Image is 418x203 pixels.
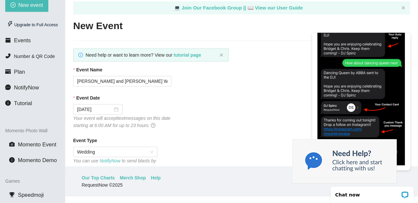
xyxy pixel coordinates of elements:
[14,37,31,44] span: Events
[18,1,43,9] span: New event
[401,6,405,10] button: close
[77,106,113,113] input: 09/13/2025
[86,52,201,58] span: Need help or want to learn more? View our
[14,84,39,91] span: NotifyNow
[174,5,180,10] span: laptop
[14,100,32,106] span: Tutorial
[5,18,60,31] div: Upgrade to Full Access
[73,76,171,86] input: Janet's and Mark's Wedding
[151,174,161,181] a: Help
[5,69,11,74] span: credit-card
[9,157,15,163] span: info-circle
[73,116,170,128] i: Your event will accept text messages on this date starting at 6:00 AM for up to 23 hours.
[151,123,155,128] span: question-circle
[18,192,44,198] span: Speedmoji
[248,5,303,10] a: laptop View our User Guide
[5,100,11,106] span: info-circle
[100,158,121,163] a: NotifyNow
[5,84,11,90] span: message
[73,157,157,172] div: You can use to send blasts by event type
[9,141,15,147] span: camera
[76,66,102,73] b: Event Name
[120,174,146,181] a: Merch Shop
[174,5,248,10] a: laptop Join Our Facebook Group ||
[77,147,153,157] span: Wedding
[14,54,55,59] span: Number & QR Code
[9,192,15,197] span: trophy
[18,141,56,148] span: Momento Event
[14,69,25,75] span: Plan
[10,2,16,9] span: plus-circle
[82,174,115,181] a: Our Top Charts
[326,182,418,203] iframe: LiveChat chat widget
[18,157,57,163] span: Momento Demo
[7,21,13,27] span: thunderbolt
[292,139,397,183] img: Chat now
[174,52,201,58] a: tutorial page
[78,53,83,57] span: info-circle
[248,5,254,10] span: laptop
[76,94,100,101] b: Event Date
[5,53,11,59] span: phone
[82,181,400,189] div: RequestNow © 2025
[73,19,410,33] h2: New Event
[219,53,223,57] button: close
[5,37,11,43] span: calendar
[73,137,97,144] b: Event Type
